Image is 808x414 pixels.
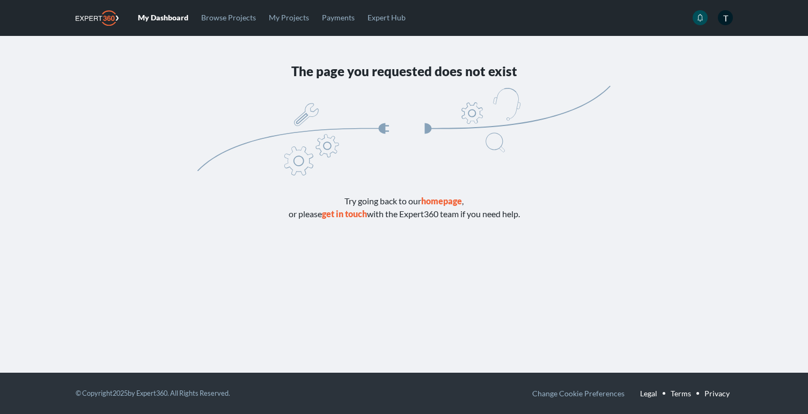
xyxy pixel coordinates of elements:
a: Terms [671,386,691,401]
span: T [718,10,733,25]
button: get in touch [322,210,367,218]
a: homepage [421,196,462,206]
button: Change Cookie Preferences [532,386,625,401]
h1: The page you requested does not exist [197,63,611,79]
a: Legal [640,386,657,401]
span: please with the Expert360 team if you need help. [298,209,520,219]
img: Expert360 [76,10,119,26]
svg: icon [696,14,704,21]
small: © Copyright 2025 by Expert360. All Rights Reserved. [76,389,230,397]
p: Try going back to our , or [197,195,611,220]
a: Privacy [704,386,730,401]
